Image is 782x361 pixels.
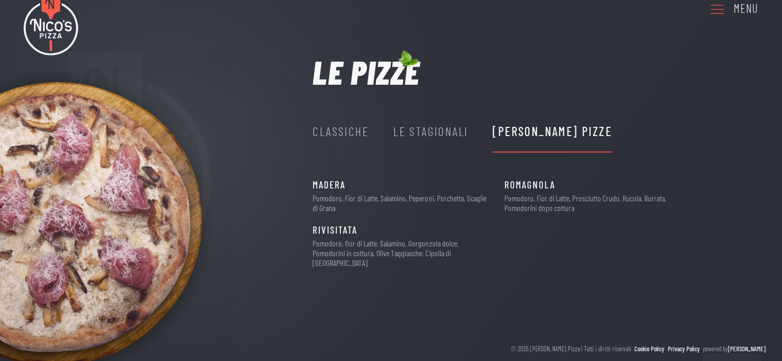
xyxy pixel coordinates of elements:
[313,122,369,141] div: Classiche
[393,122,468,141] div: Le Stagionali
[313,222,357,238] span: RIVISITATA
[703,344,766,354] div: powered by
[313,55,420,88] h1: Le pizze
[668,344,700,354] a: Privacy Policy
[504,177,555,193] span: ROMAGNOLA
[511,344,631,354] div: © 2025 [PERSON_NAME] Pizza | Tutti i diritti riservati
[313,238,488,268] p: Pomodoro, fior di Latte, Salamino, Gorgonzola dolce, Pomodorini in cottura, Olive Taggiasche, Cip...
[634,344,664,354] a: Cookie Policy
[313,177,345,193] span: MADERA
[493,122,612,141] div: [PERSON_NAME] Pizze
[504,193,680,213] p: Pomodoro, Fior di Latte, Prosciutto Crudo, Rucola, Burrata, Pomodorini dopo cottura
[313,193,488,213] p: Pomodoro, Fior di Latte, Salamino, Peperoni, Porchetta, Scaglie di Grana
[728,345,766,353] a: [PERSON_NAME]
